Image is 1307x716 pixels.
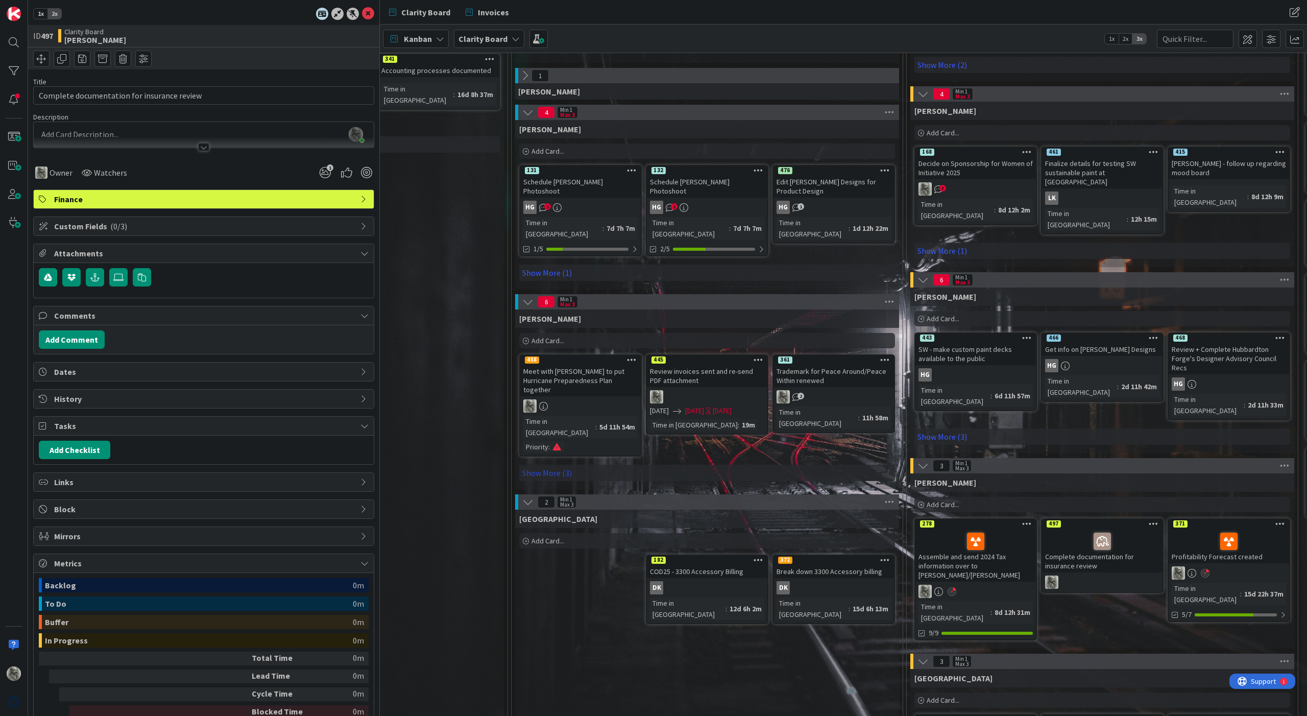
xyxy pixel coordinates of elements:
div: Time in [GEOGRAPHIC_DATA] [381,83,453,106]
span: Add Card... [927,500,959,509]
div: PA [520,399,641,413]
div: 2d 11h 33m [1245,399,1286,411]
span: : [1240,588,1242,600]
span: : [1127,213,1128,225]
div: 7d 7h 7m [731,223,764,234]
div: PA [773,390,894,403]
div: 371Profitability Forecast created [1169,519,1289,563]
span: : [729,223,731,234]
span: : [725,603,727,614]
span: Philip [914,478,976,488]
span: [DATE] [650,405,669,416]
a: 168Decide on Sponsorship for Women of Initiative 2025PATime in [GEOGRAPHIC_DATA]:8d 12h 2m [914,147,1037,225]
div: Edit [PERSON_NAME] Designs for Product Design [773,175,894,198]
span: Add Card... [531,536,564,545]
b: [PERSON_NAME] [64,36,126,44]
div: Buffer [45,615,353,629]
span: Hannah [914,292,976,302]
div: Min 1 [955,461,967,466]
a: 415[PERSON_NAME] - follow up regarding mood boardTime in [GEOGRAPHIC_DATA]:8d 12h 9m [1168,147,1290,212]
span: : [548,441,550,452]
div: Max 3 [955,94,970,99]
div: Time in [GEOGRAPHIC_DATA] [650,217,729,240]
div: 278Assemble and send 2024 Tax information over to [PERSON_NAME]/[PERSON_NAME] [915,519,1036,582]
div: HG [918,368,932,381]
div: 458Meet with [PERSON_NAME] to put Hurricane Preparedness Plan together [520,355,641,396]
span: : [994,204,996,216]
a: 361Trademark for Peace Around/Peace Within renewedPATime in [GEOGRAPHIC_DATA]:11h 58m [772,354,895,433]
a: 131Schedule [PERSON_NAME] PhotoshootHGTime in [GEOGRAPHIC_DATA]:7d 7h 7m1/5 [519,165,642,256]
div: HG [523,201,537,214]
div: Time in [GEOGRAPHIC_DATA] [650,598,725,620]
span: : [738,419,739,431]
div: Schedule [PERSON_NAME] Photoshoot [520,175,641,198]
div: 497 [1047,520,1061,528]
div: Cycle Time [252,687,308,701]
a: 476Edit [PERSON_NAME] Designs for Product DesignHGTime in [GEOGRAPHIC_DATA]:1d 12h 22m [772,165,895,244]
div: Break down 3300 Accessory billing [773,565,894,578]
div: Time in [GEOGRAPHIC_DATA] [1172,583,1240,605]
div: 341 [383,56,397,63]
div: Max 3 [955,661,969,666]
div: 0m [353,596,364,611]
div: 361 [773,355,894,365]
img: PA [918,182,932,196]
div: 8d 12h 2m [996,204,1033,216]
span: 1 [327,164,333,171]
div: 1 [53,4,56,12]
div: Accounting processes documented [378,64,499,77]
div: 8d 12h 9m [1249,191,1286,202]
div: 11h 58m [860,412,891,423]
div: Time in [GEOGRAPHIC_DATA] [918,199,994,221]
div: DK [650,581,663,594]
div: Lead Time [252,670,308,683]
div: 443SW - make custom paint decks available to the public [915,333,1036,365]
div: 443 [920,335,934,342]
span: Comments [54,309,355,322]
span: 1 [797,203,804,210]
div: Time in [GEOGRAPHIC_DATA] [918,385,990,407]
div: 341 [378,55,499,64]
span: 1 [671,203,677,210]
span: : [453,89,455,100]
div: Review + Complete Hubbardton Forge's Designer Advisory Council Recs [1169,343,1289,374]
div: 132 [647,166,767,175]
span: 4 [933,88,950,100]
span: : [990,607,992,618]
span: : [849,603,850,614]
div: Min 1 [560,107,572,112]
div: Assemble and send 2024 Tax information over to [PERSON_NAME]/[PERSON_NAME] [915,529,1036,582]
span: Attachments [54,247,355,259]
div: To Do [45,596,353,611]
div: 0m [312,652,364,665]
input: type card name here... [33,86,374,105]
span: Kanban [404,33,432,45]
div: HG [773,201,894,214]
a: 497Complete documentation for insurance reviewPA [1041,518,1164,593]
div: Profitability Forecast created [1169,529,1289,563]
div: [PERSON_NAME] - follow up regarding mood board [1169,157,1289,179]
div: 415[PERSON_NAME] - follow up regarding mood board [1169,148,1289,179]
div: DK [777,581,790,594]
div: 131Schedule [PERSON_NAME] Photoshoot [520,166,641,198]
div: 132Schedule [PERSON_NAME] Photoshoot [647,166,767,198]
div: 132 [651,167,666,174]
div: COD25 - 3300 Accessory Billing [647,565,767,578]
div: Time in [GEOGRAPHIC_DATA] [523,217,602,240]
span: Custom Fields [54,220,355,232]
div: 2d 11h 42m [1119,381,1159,392]
a: 372Break down 3300 Accessory billingDKTime in [GEOGRAPHIC_DATA]:15d 6h 13m [772,555,895,624]
a: 278Assemble and send 2024 Tax information over to [PERSON_NAME]/[PERSON_NAME]PATime in [GEOGRAPHI... [914,518,1037,640]
img: PA [35,166,47,179]
div: DK [773,581,894,594]
div: 131 [525,167,539,174]
div: Min 1 [560,497,572,502]
div: Time in [GEOGRAPHIC_DATA] [1045,375,1117,398]
span: Owner [50,166,72,179]
span: Clarity Board [401,6,450,18]
a: Clarity Board [383,3,456,21]
a: 443SW - make custom paint decks available to the publicHGTime in [GEOGRAPHIC_DATA]:6d 11h 57m [914,332,1037,411]
span: : [595,421,597,433]
span: History [54,393,355,405]
span: 2/5 [660,244,670,254]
